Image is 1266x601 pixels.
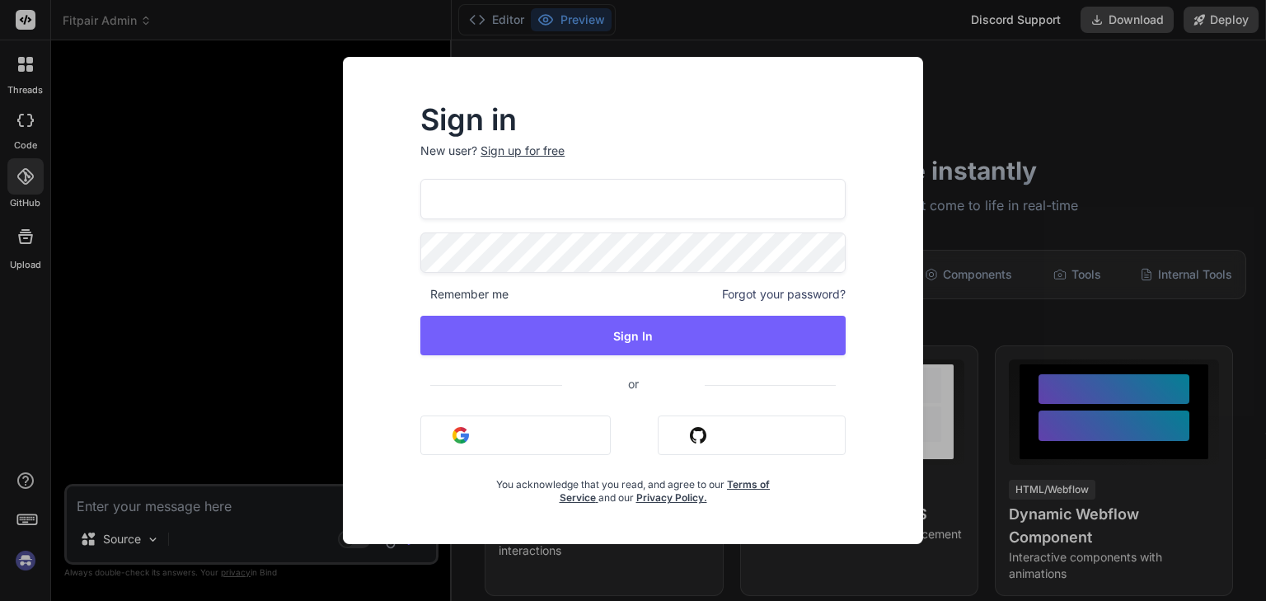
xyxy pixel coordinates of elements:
[722,286,846,303] span: Forgot your password?
[658,416,846,455] button: Sign in with Github
[562,364,705,404] span: or
[690,427,706,444] img: github
[420,316,846,355] button: Sign In
[420,106,846,133] h2: Sign in
[636,491,707,504] a: Privacy Policy.
[420,179,846,219] input: Login or Email
[481,143,565,159] div: Sign up for free
[420,416,611,455] button: Sign in with Google
[560,478,771,504] a: Terms of Service
[420,286,509,303] span: Remember me
[491,468,775,505] div: You acknowledge that you read, and agree to our and our
[420,143,846,179] p: New user?
[452,427,469,444] img: google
